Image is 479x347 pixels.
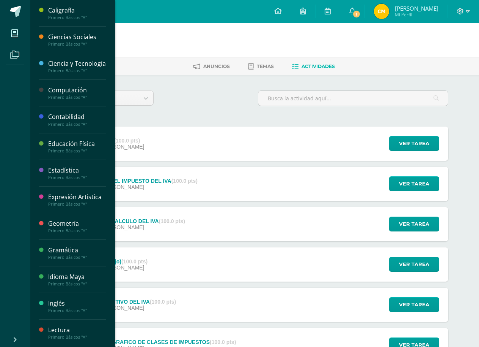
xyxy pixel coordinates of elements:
a: ComputaciónPrimero Básicos "A" [48,86,106,100]
div: Primero Básicos "A" [48,122,106,127]
span: Ver tarea [399,136,429,151]
div: ORGANIZADOR GRAFICO DE CLASES DE IMPUESTOS [70,339,236,345]
div: Primero Básicos "A" [48,41,106,47]
button: Ver tarea [389,257,439,272]
strong: (100.0 pts) [159,218,185,224]
span: Anuncios [203,63,230,69]
strong: (100.0 pts) [171,178,198,184]
div: Inglés [48,299,106,308]
div: Caligrafía [48,6,106,15]
div: EJERCICIO PRACTIVO DEL IVA [70,299,176,305]
a: InglésPrimero Básicos "A" [48,299,106,313]
strong: (100.0 pts) [210,339,236,345]
span: Actividades [302,63,335,69]
a: Anuncios [193,60,230,73]
a: GramáticaPrimero Básicos "A" [48,246,106,260]
a: Idioma MayaPrimero Básicos "A" [48,273,106,287]
span: Ver tarea [399,257,429,271]
span: Temas [257,63,274,69]
a: EstadísticaPrimero Básicos "A" [48,166,106,180]
strong: (100.0 pts) [114,138,140,144]
div: Primero Básicos "A" [48,228,106,233]
div: Primero Básicos "A" [48,175,106,180]
button: Ver tarea [389,176,439,191]
div: Primero Básicos "A" [48,15,106,20]
span: Mi Perfil [395,11,438,18]
button: Ver tarea [389,297,439,312]
div: Primero Básicos "A" [48,308,106,313]
div: Primero Básicos "A" [48,334,106,340]
div: Computación [48,86,106,95]
span: Ver tarea [399,217,429,231]
div: Primero Básicos "A" [48,255,106,260]
strong: (100.0 pts) [121,258,148,265]
span: [PERSON_NAME] [395,5,438,12]
a: Ciencias SocialesPrimero Básicos "A" [48,33,106,47]
div: Primero Básicos "A" [48,68,106,73]
div: Ciencias Sociales [48,33,106,41]
a: ContabilidadPrimero Básicos "A" [48,112,106,127]
strong: (100.0 pts) [150,299,176,305]
div: Educación Física [48,139,106,148]
div: Primero Básicos "A" [48,95,106,100]
div: Ciencia y Tecnología [48,59,106,68]
a: Temas [248,60,274,73]
div: Contabilidad [48,112,106,121]
a: LecturaPrimero Básicos "A" [48,326,106,340]
span: 1 [352,10,361,18]
input: Busca la actividad aquí... [258,91,448,106]
img: 99957380a6879dd2592f13fdfcb3ba01.png [374,4,389,19]
div: EJERCITACI0N DEL IMPUESTO DEL IVA [70,178,198,184]
span: Ver tarea [399,298,429,312]
a: Educación FísicaPrimero Básicos "A" [48,139,106,154]
div: Primero Básicos "A" [48,281,106,287]
div: Primero Básicos "A" [48,201,106,207]
div: Gramática [48,246,106,255]
div: Idioma Maya [48,273,106,281]
div: Expresión Artistica [48,193,106,201]
div: Estadística [48,166,106,175]
div: Primero Básicos "A" [48,148,106,154]
button: Ver tarea [389,136,439,151]
div: Lectura [48,326,106,334]
div: MINICORTO DE CALCULO DEL IVA [70,218,185,224]
button: Ver tarea [389,217,439,231]
a: Expresión ArtisticaPrimero Básicos "A" [48,193,106,207]
span: Ver tarea [399,177,429,191]
a: Ciencia y TecnologíaPrimero Básicos "A" [48,59,106,73]
a: CaligrafíaPrimero Básicos "A" [48,6,106,20]
a: GeometríaPrimero Básicos "A" [48,219,106,233]
a: Actividades [292,60,335,73]
div: Geometría [48,219,106,228]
